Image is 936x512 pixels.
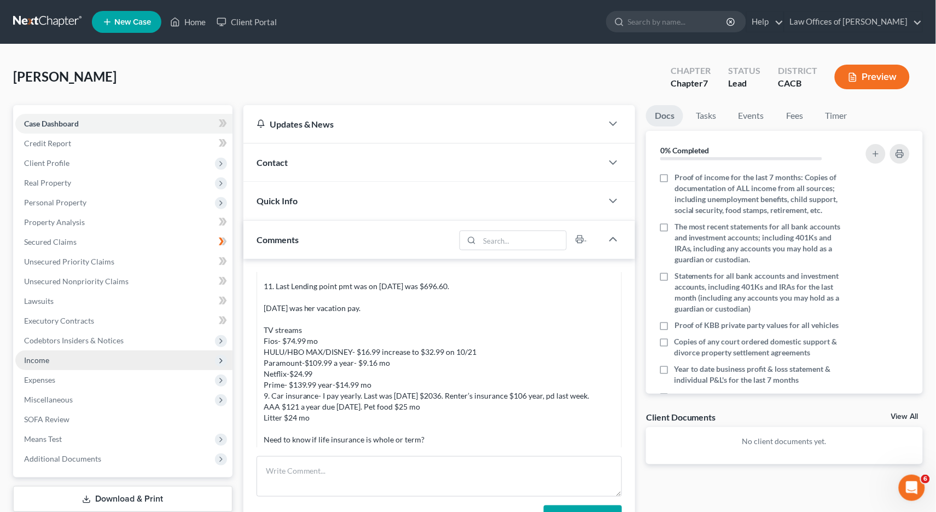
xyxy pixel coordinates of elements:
[777,105,812,126] a: Fees
[15,252,232,272] a: Unsecured Priority Claims
[24,296,54,306] span: Lawsuits
[15,410,232,429] a: SOFA Review
[24,336,124,345] span: Codebtors Insiders & Notices
[211,12,282,32] a: Client Portal
[15,291,232,311] a: Lawsuits
[24,198,86,207] span: Personal Property
[646,411,716,423] div: Client Documents
[675,364,844,386] span: Year to date business profit & loss statement & individual P&L's for the last 7 months
[24,375,55,384] span: Expenses
[675,221,844,265] span: The most recent statements for all bank accounts and investment accounts; including 401Ks and IRA...
[899,475,925,501] iframe: Intercom live chat
[15,134,232,153] a: Credit Report
[24,316,94,325] span: Executory Contracts
[24,257,114,266] span: Unsecured Priority Claims
[24,237,77,246] span: Secured Claims
[24,158,69,168] span: Client Profile
[728,77,760,90] div: Lead
[730,105,773,126] a: Events
[24,139,71,148] span: Credit Report
[24,178,71,187] span: Real Property
[835,65,910,89] button: Preview
[24,454,101,463] span: Additional Documents
[891,413,918,421] a: View All
[257,157,288,168] span: Contact
[257,118,589,130] div: Updates & News
[15,272,232,291] a: Unsecured Nonpriority Claims
[24,355,49,365] span: Income
[675,391,844,413] span: Inventory list of business assets with values for business owners
[15,114,232,134] a: Case Dashboard
[747,12,783,32] a: Help
[24,277,129,286] span: Unsecured Nonpriority Claims
[703,78,708,88] span: 7
[671,77,711,90] div: Chapter
[778,77,817,90] div: CACB
[13,486,232,512] a: Download & Print
[480,231,567,250] input: Search...
[114,18,151,26] span: New Case
[165,12,211,32] a: Home
[784,12,922,32] a: Law Offices of [PERSON_NAME]
[675,336,844,358] span: Copies of any court ordered domestic support & divorce property settlement agreements
[15,232,232,252] a: Secured Claims
[675,271,844,314] span: Statements for all bank accounts and investment accounts, including 401Ks and IRAs for the last m...
[264,193,615,445] div: Notes: I requested her 2023 taxes. 2. I emailed a pay stub from 9/4 that was 2weeks back pmt for ...
[921,475,930,484] span: 6
[688,105,725,126] a: Tasks
[646,105,683,126] a: Docs
[628,11,728,32] input: Search by name...
[817,105,856,126] a: Timer
[728,65,760,77] div: Status
[257,195,298,206] span: Quick Info
[675,320,839,331] span: Proof of KBB private party values for all vehicles
[15,311,232,331] a: Executory Contracts
[24,395,73,404] span: Miscellaneous
[24,119,79,128] span: Case Dashboard
[778,65,817,77] div: District
[675,172,844,216] span: Proof of income for the last 7 months: Copies of documentation of ALL income from all sources; in...
[24,434,62,444] span: Means Test
[24,217,85,227] span: Property Analysis
[24,415,69,424] span: SOFA Review
[655,436,914,447] p: No client documents yet.
[660,146,710,155] strong: 0% Completed
[15,212,232,232] a: Property Analysis
[671,65,711,77] div: Chapter
[13,68,117,84] span: [PERSON_NAME]
[257,234,299,245] span: Comments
